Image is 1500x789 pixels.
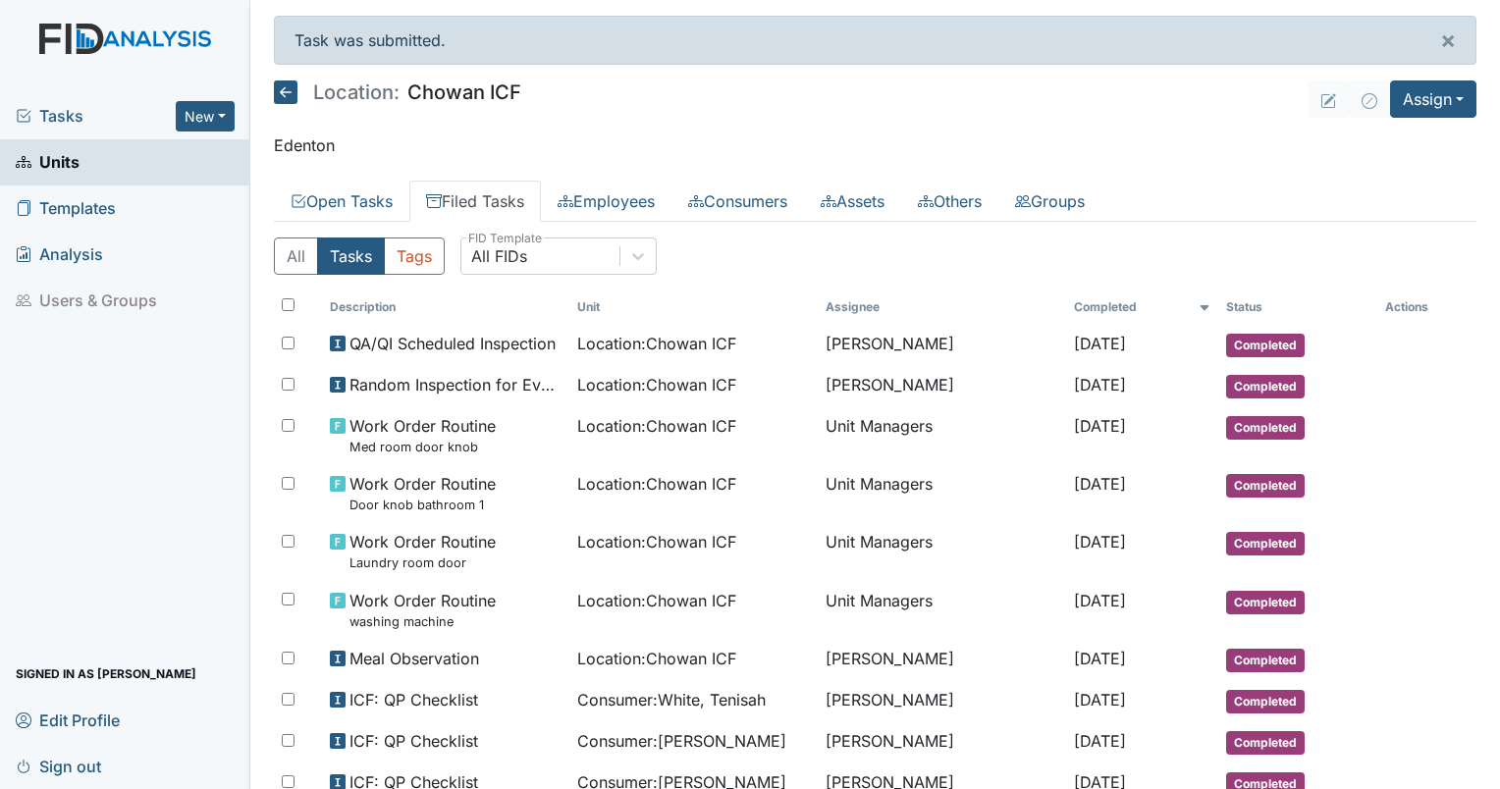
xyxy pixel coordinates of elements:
[1066,290,1218,324] th: Toggle SortBy
[274,181,409,222] a: Open Tasks
[1074,375,1126,394] span: [DATE]
[274,80,521,104] h5: Chowan ICF
[349,729,478,753] span: ICF: QP Checklist
[818,639,1066,680] td: [PERSON_NAME]
[1226,591,1305,614] span: Completed
[1377,290,1475,324] th: Actions
[577,530,736,553] span: Location : Chowan ICF
[1218,290,1377,324] th: Toggle SortBy
[1074,731,1126,751] span: [DATE]
[1226,690,1305,713] span: Completed
[16,658,196,689] span: Signed in as [PERSON_NAME]
[1074,416,1126,436] span: [DATE]
[577,472,736,496] span: Location : Chowan ICF
[349,373,562,396] span: Random Inspection for Evening
[282,298,295,311] input: Toggle All Rows Selected
[577,688,766,711] span: Consumer : White, Tenisah
[1074,334,1126,353] span: [DATE]
[349,472,496,514] span: Work Order Routine Door knob bathroom 1
[349,530,496,572] span: Work Order Routine Laundry room door
[1226,649,1305,672] span: Completed
[349,496,496,514] small: Door knob bathroom 1
[349,589,496,631] span: Work Order Routine washing machine
[1390,80,1476,118] button: Assign
[577,373,736,396] span: Location : Chowan ICF
[471,244,527,268] div: All FIDs
[16,104,176,128] a: Tasks
[16,751,101,781] span: Sign out
[818,522,1066,580] td: Unit Managers
[1074,532,1126,552] span: [DATE]
[16,705,120,735] span: Edit Profile
[818,365,1066,406] td: [PERSON_NAME]
[313,82,400,102] span: Location:
[1226,532,1305,555] span: Completed
[577,332,736,355] span: Location : Chowan ICF
[1226,375,1305,398] span: Completed
[818,290,1066,324] th: Assignee
[1074,649,1126,668] span: [DATE]
[577,414,736,438] span: Location : Chowan ICF
[349,688,478,711] span: ICF: QP Checklist
[1074,591,1126,610] span: [DATE]
[804,181,901,222] a: Assets
[818,721,1066,763] td: [PERSON_NAME]
[1226,474,1305,498] span: Completed
[569,290,818,324] th: Toggle SortBy
[577,729,786,753] span: Consumer : [PERSON_NAME]
[349,438,496,456] small: Med room door knob
[1420,17,1475,64] button: ×
[901,181,998,222] a: Others
[818,464,1066,522] td: Unit Managers
[577,589,736,612] span: Location : Chowan ICF
[349,414,496,456] span: Work Order Routine Med room door knob
[671,181,804,222] a: Consumers
[16,239,103,270] span: Analysis
[274,133,1476,157] p: Edenton
[16,193,116,224] span: Templates
[349,553,496,572] small: Laundry room door
[322,290,570,324] th: Toggle SortBy
[1074,690,1126,710] span: [DATE]
[818,324,1066,365] td: [PERSON_NAME]
[818,406,1066,464] td: Unit Managers
[384,237,445,275] button: Tags
[274,237,445,275] div: Type filter
[1440,26,1456,54] span: ×
[998,181,1101,222] a: Groups
[409,181,541,222] a: Filed Tasks
[349,647,479,670] span: Meal Observation
[317,237,385,275] button: Tasks
[1226,334,1305,357] span: Completed
[818,680,1066,721] td: [PERSON_NAME]
[16,147,80,178] span: Units
[274,237,318,275] button: All
[349,612,496,631] small: washing machine
[577,647,736,670] span: Location : Chowan ICF
[1226,416,1305,440] span: Completed
[1226,731,1305,755] span: Completed
[274,16,1476,65] div: Task was submitted.
[349,332,556,355] span: QA/QI Scheduled Inspection
[1074,474,1126,494] span: [DATE]
[818,581,1066,639] td: Unit Managers
[541,181,671,222] a: Employees
[176,101,235,131] button: New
